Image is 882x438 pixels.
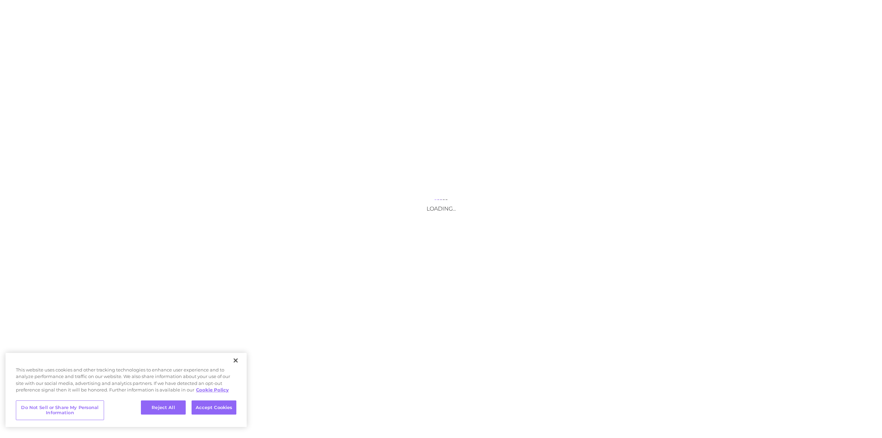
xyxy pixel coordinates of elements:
[6,367,247,397] div: This website uses cookies and other tracking technologies to enhance user experience and to analy...
[141,400,186,415] button: Reject All
[196,387,229,393] a: More information about your privacy, opens in a new tab
[228,353,243,368] button: Close
[192,400,236,415] button: Accept Cookies
[16,400,104,420] button: Do Not Sell or Share My Personal Information
[6,353,247,427] div: Privacy
[372,205,510,212] h3: Loading...
[6,353,247,427] div: Cookie banner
